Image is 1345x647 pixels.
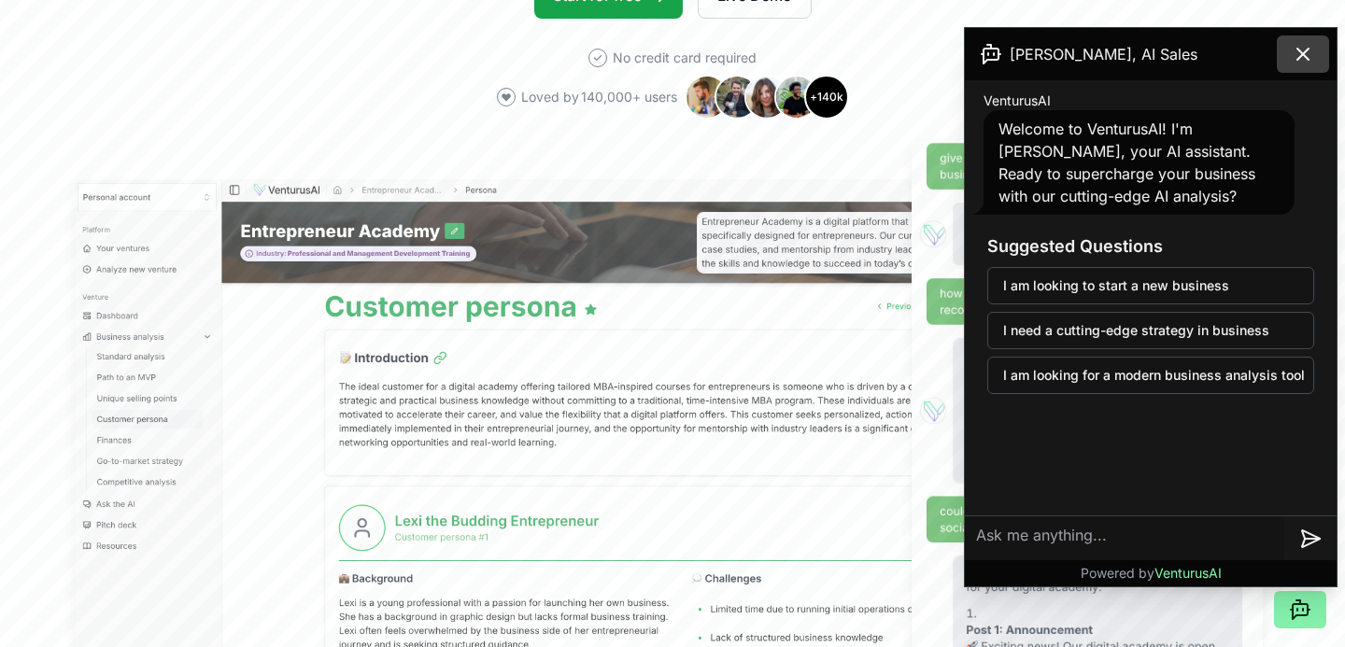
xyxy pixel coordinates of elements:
[774,75,819,120] img: Avatar 4
[685,75,729,120] img: Avatar 1
[987,267,1314,304] button: I am looking to start a new business
[1154,565,1222,581] span: VenturusAI
[987,357,1314,394] button: I am looking for a modern business analysis tool
[1010,43,1197,65] span: [PERSON_NAME], AI Sales
[715,75,759,120] img: Avatar 2
[984,91,1051,110] span: VenturusAI
[987,312,1314,349] button: I need a cutting-edge strategy in business
[1081,564,1222,583] p: Powered by
[998,120,1255,205] span: Welcome to VenturusAI! I'm [PERSON_NAME], your AI assistant. Ready to supercharge your business w...
[744,75,789,120] img: Avatar 3
[987,233,1314,260] h3: Suggested Questions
